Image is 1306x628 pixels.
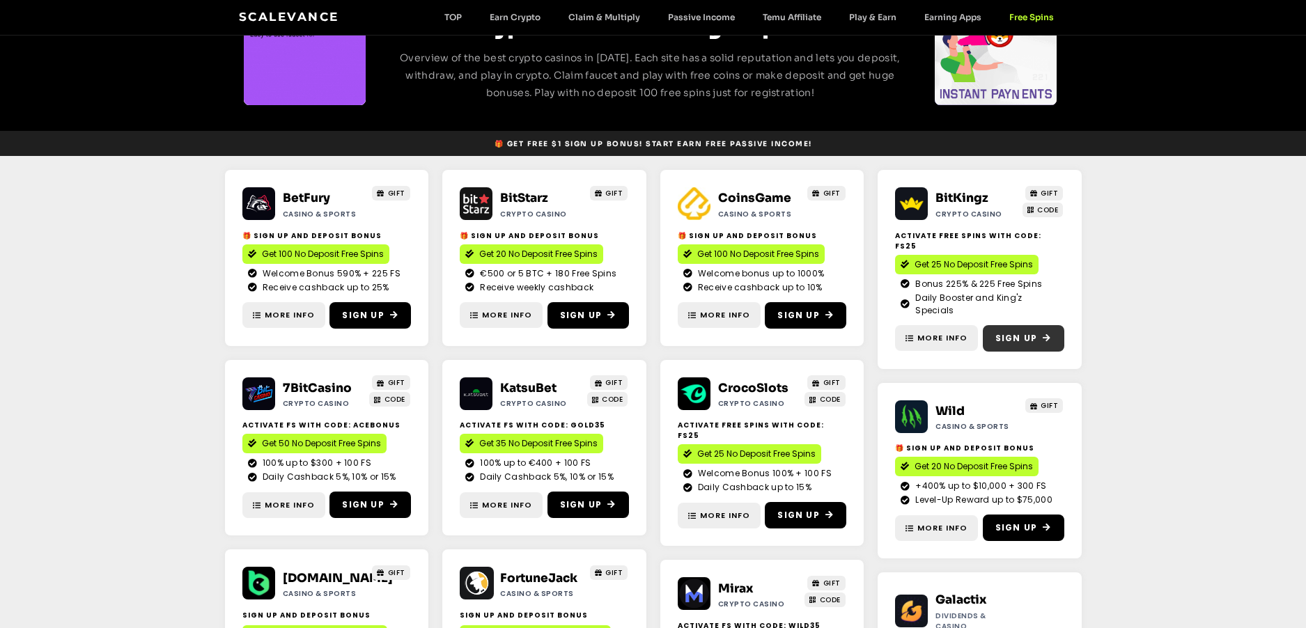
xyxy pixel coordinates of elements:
[259,457,371,469] span: 100% up to $300 + 100 FS
[283,588,364,599] h2: Casino & Sports
[460,244,603,264] a: Get 20 No Deposit Free Spins
[476,281,593,294] span: Receive weekly cashback
[476,457,591,469] span: 100% up to €400 + 100 FS
[678,302,761,328] a: More Info
[718,398,800,409] h2: Crypto casino
[283,571,393,586] a: [DOMAIN_NAME]
[1041,400,1058,411] span: GIFT
[482,309,532,321] span: More Info
[823,578,841,588] span: GIFT
[384,394,405,405] span: CODE
[244,1,366,105] div: 3 / 4
[935,421,1017,432] h2: Casino & Sports
[935,191,988,205] a: BitKingz
[242,434,387,453] a: Get 50 No Deposit Free Spins
[602,394,623,405] span: CODE
[1025,398,1064,413] a: GIFT
[765,302,846,329] a: Sign Up
[820,394,841,405] span: CODE
[912,480,1046,492] span: +400% up to $10,000 + 300 FS
[807,186,846,201] a: GIFT
[242,492,325,518] a: More Info
[460,230,629,241] h2: 🎁 SIGN UP AND DEPOSIT BONUS
[983,515,1064,541] a: Sign Up
[700,510,750,521] span: More Info
[460,434,603,453] a: Get 35 No Deposit Free Spins
[500,571,577,586] a: FortuneJack
[479,437,598,450] span: Get 35 No Deposit Free Spins
[912,494,1052,506] span: Level-Up Reward up to $75,000
[995,12,1068,22] a: Free Spins
[935,1,1057,105] div: Slides
[430,12,1068,22] nav: Menu
[560,309,602,322] span: Sign Up
[242,420,412,430] h2: Activate FS with Code: ACEBONUS
[500,381,557,395] a: KatsuBet
[678,244,825,264] a: Get 100 No Deposit Free Spins
[1025,186,1064,201] a: GIFT
[476,267,616,280] span: €500 or 5 BTC + 180 Free Spins
[895,325,978,351] a: More Info
[369,392,410,407] a: CODE
[777,509,819,521] span: Sign Up
[749,12,835,22] a: Temu Affiliate
[242,244,389,264] a: Get 100 No Deposit Free Spins
[983,325,1064,352] a: Sign Up
[935,209,1017,219] h2: Crypto casino
[678,444,821,464] a: Get 25 No Deposit Free Spins
[547,492,629,518] a: Sign Up
[476,471,614,483] span: Daily Cashback 5%, 10% or 15%
[823,188,841,198] span: GIFT
[262,248,384,260] span: Get 100 No Deposit Free Spins
[372,186,410,201] a: GIFT
[694,281,823,294] span: Receive cashback up to 10%
[895,457,1039,476] a: Get 20 No Deposit Free Spins
[694,467,832,480] span: Welcome Bonus 100% + 100 FS
[342,309,384,322] span: Sign Up
[265,499,315,511] span: More Info
[917,522,967,534] span: More Info
[460,302,543,328] a: More Info
[388,567,405,578] span: GIFT
[912,292,1058,317] span: Daily Booster and King'z Specials
[823,377,841,388] span: GIFT
[895,515,978,541] a: More Info
[678,420,847,441] h2: Activate Free Spins with Code: FS25
[242,610,412,620] h2: SIGN UP AND DEPOSIT BONUS
[915,258,1033,271] span: Get 25 No Deposit Free Spins
[718,209,800,219] h2: Casino & Sports
[500,398,582,409] h2: Crypto casino
[259,471,396,483] span: Daily Cashback 5%, 10% or 15%
[915,460,1033,473] span: Get 20 No Deposit Free Spins
[460,492,543,518] a: More Info
[718,381,788,395] a: CrocoSlots
[242,302,325,328] a: More Info
[694,267,825,280] span: Welcome bonus up to 1000%
[590,186,628,201] a: GIFT
[554,12,654,22] a: Claim & Multiply
[605,377,623,388] span: GIFT
[482,499,532,511] span: More Info
[547,302,629,329] a: Sign Up
[590,565,628,580] a: GIFT
[935,404,965,418] a: Wild
[1037,205,1058,215] span: CODE
[388,188,405,198] span: GIFT
[479,248,598,260] span: Get 20 No Deposit Free Spins
[239,10,339,24] a: Scalevance
[697,448,816,460] span: Get 25 No Deposit Free Spins
[995,332,1037,345] span: Sign Up
[765,502,846,528] a: Sign Up
[804,592,846,607] a: CODE
[560,499,602,511] span: Sign Up
[895,255,1039,274] a: Get 25 No Deposit Free Spins
[605,188,623,198] span: GIFT
[283,191,330,205] a: BetFury
[283,209,364,219] h2: Casino & Sports
[372,375,410,390] a: GIFT
[895,230,1064,251] h2: Activate Free Spins with Code: FS25
[430,12,476,22] a: TOP
[489,135,818,152] a: 🎁 Get Free $1 sign up bonus! Start earn free passive income!
[605,567,623,578] span: GIFT
[265,309,315,321] span: More Info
